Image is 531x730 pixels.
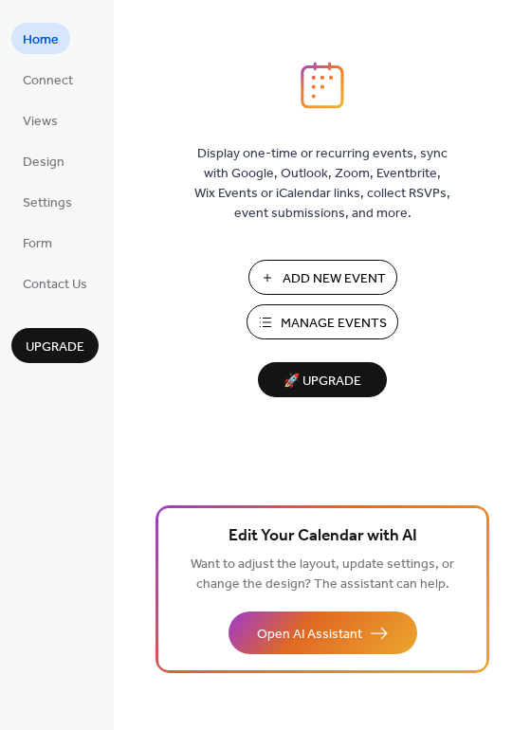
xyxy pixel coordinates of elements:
[23,193,72,213] span: Settings
[11,23,70,54] a: Home
[11,267,99,299] a: Contact Us
[194,144,450,224] span: Display one-time or recurring events, sync with Google, Outlook, Zoom, Eventbrite, Wix Events or ...
[283,269,386,289] span: Add New Event
[23,275,87,295] span: Contact Us
[247,304,398,339] button: Manage Events
[281,314,387,334] span: Manage Events
[11,104,69,136] a: Views
[269,369,375,394] span: 🚀 Upgrade
[23,234,52,254] span: Form
[257,625,362,645] span: Open AI Assistant
[11,227,64,258] a: Form
[11,186,83,217] a: Settings
[23,112,58,132] span: Views
[23,153,64,173] span: Design
[26,338,84,357] span: Upgrade
[301,62,344,109] img: logo_icon.svg
[248,260,397,295] button: Add New Event
[23,30,59,50] span: Home
[11,64,84,95] a: Connect
[229,611,417,654] button: Open AI Assistant
[229,523,417,550] span: Edit Your Calendar with AI
[258,362,387,397] button: 🚀 Upgrade
[11,145,76,176] a: Design
[23,71,73,91] span: Connect
[11,328,99,363] button: Upgrade
[191,552,454,597] span: Want to adjust the layout, update settings, or change the design? The assistant can help.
